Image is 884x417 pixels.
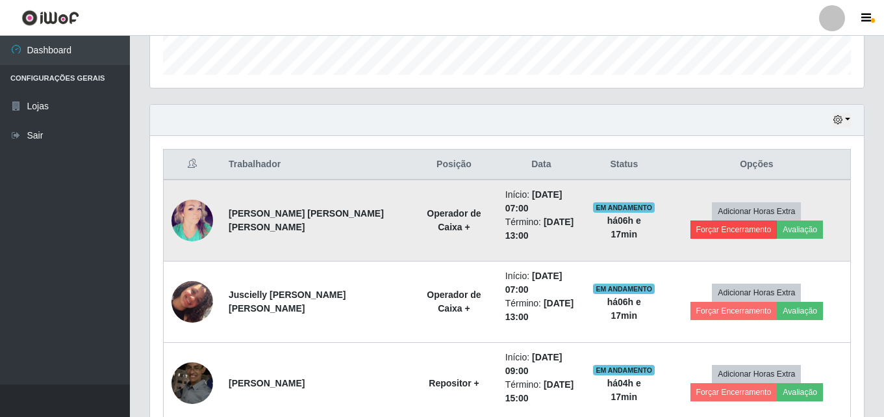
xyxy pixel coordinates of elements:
[607,215,641,239] strong: há 06 h e 17 min
[498,150,585,180] th: Data
[229,208,384,232] strong: [PERSON_NAME] [PERSON_NAME] [PERSON_NAME]
[777,383,823,401] button: Avaliação
[171,265,213,339] img: 1718403228791.jpeg
[21,10,79,26] img: CoreUI Logo
[712,284,801,302] button: Adicionar Horas Extra
[229,289,346,314] strong: Juscielly [PERSON_NAME] [PERSON_NAME]
[505,189,562,213] time: [DATE] 07:00
[229,378,305,388] strong: [PERSON_NAME]
[427,208,481,232] strong: Operador de Caixa +
[505,271,562,295] time: [DATE] 07:00
[505,269,577,297] li: Início:
[505,297,577,324] li: Término:
[505,378,577,405] li: Término:
[607,297,641,321] strong: há 06 h e 17 min
[221,150,410,180] th: Trabalhador
[690,383,777,401] button: Forçar Encerramento
[505,188,577,215] li: Início:
[712,202,801,221] button: Adicionar Horas Extra
[712,365,801,383] button: Adicionar Horas Extra
[593,365,655,375] span: EM ANDAMENTO
[585,150,663,180] th: Status
[593,284,655,294] span: EM ANDAMENTO
[505,351,577,378] li: Início:
[593,202,655,213] span: EM ANDAMENTO
[410,150,498,180] th: Posição
[505,215,577,243] li: Término:
[171,355,213,410] img: 1655477118165.jpeg
[690,221,777,239] button: Forçar Encerramento
[777,302,823,320] button: Avaliação
[429,378,479,388] strong: Repositor +
[607,378,641,402] strong: há 04 h e 17 min
[690,302,777,320] button: Forçar Encerramento
[663,150,851,180] th: Opções
[171,190,213,252] img: 1598866679921.jpeg
[427,289,481,314] strong: Operador de Caixa +
[505,352,562,376] time: [DATE] 09:00
[777,221,823,239] button: Avaliação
